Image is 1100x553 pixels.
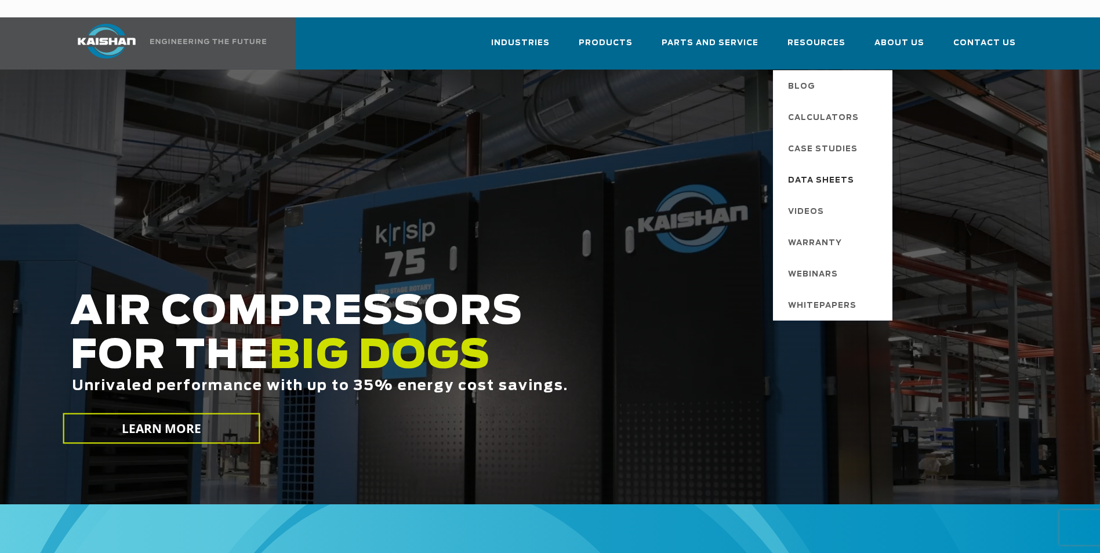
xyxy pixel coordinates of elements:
a: Calculators [776,101,892,133]
a: Resources [787,28,845,67]
span: Whitepapers [788,296,856,316]
img: Engineering the future [150,39,266,44]
span: Products [579,37,633,50]
a: About Us [874,28,924,67]
a: Products [579,28,633,67]
a: Kaishan USA [63,17,268,70]
a: LEARN MORE [63,413,260,444]
a: Whitepapers [776,289,892,321]
span: Unrivaled performance with up to 35% energy cost savings. [72,379,568,393]
span: Blog [788,77,815,97]
h2: AIR COMPRESSORS FOR THE [70,290,868,430]
a: Blog [776,70,892,101]
a: Videos [776,195,892,227]
a: Data Sheets [776,164,892,195]
span: Calculators [788,108,859,128]
a: Parts and Service [662,28,758,67]
span: Contact Us [953,37,1016,50]
span: Warranty [788,234,842,253]
span: About Us [874,37,924,50]
a: Industries [491,28,550,67]
span: BIG DOGS [269,337,491,376]
a: Warranty [776,227,892,258]
span: Parts and Service [662,37,758,50]
span: Data Sheets [788,171,854,191]
span: LEARN MORE [121,420,201,437]
span: Resources [787,37,845,50]
span: Industries [491,37,550,50]
a: Case Studies [776,133,892,164]
span: Webinars [788,265,838,285]
a: Contact Us [953,28,1016,67]
img: kaishan logo [63,24,150,59]
a: Webinars [776,258,892,289]
span: Videos [788,202,824,222]
span: Case Studies [788,140,858,159]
